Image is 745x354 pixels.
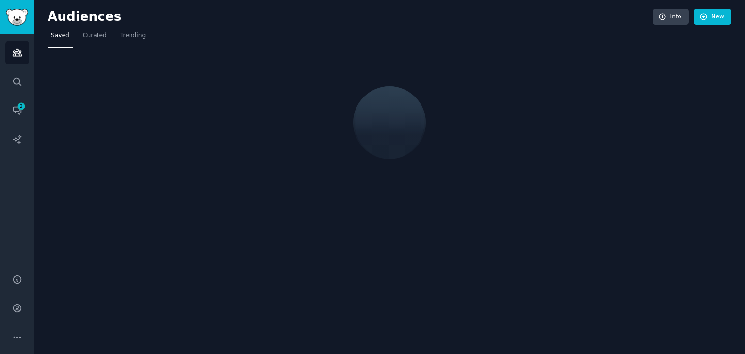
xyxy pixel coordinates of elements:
span: 2 [17,103,26,110]
img: GummySearch logo [6,9,28,26]
h2: Audiences [48,9,653,25]
a: Saved [48,28,73,48]
a: New [694,9,731,25]
span: Curated [83,32,107,40]
span: Saved [51,32,69,40]
span: Trending [120,32,146,40]
a: 2 [5,98,29,122]
a: Trending [117,28,149,48]
a: Curated [80,28,110,48]
a: Info [653,9,689,25]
